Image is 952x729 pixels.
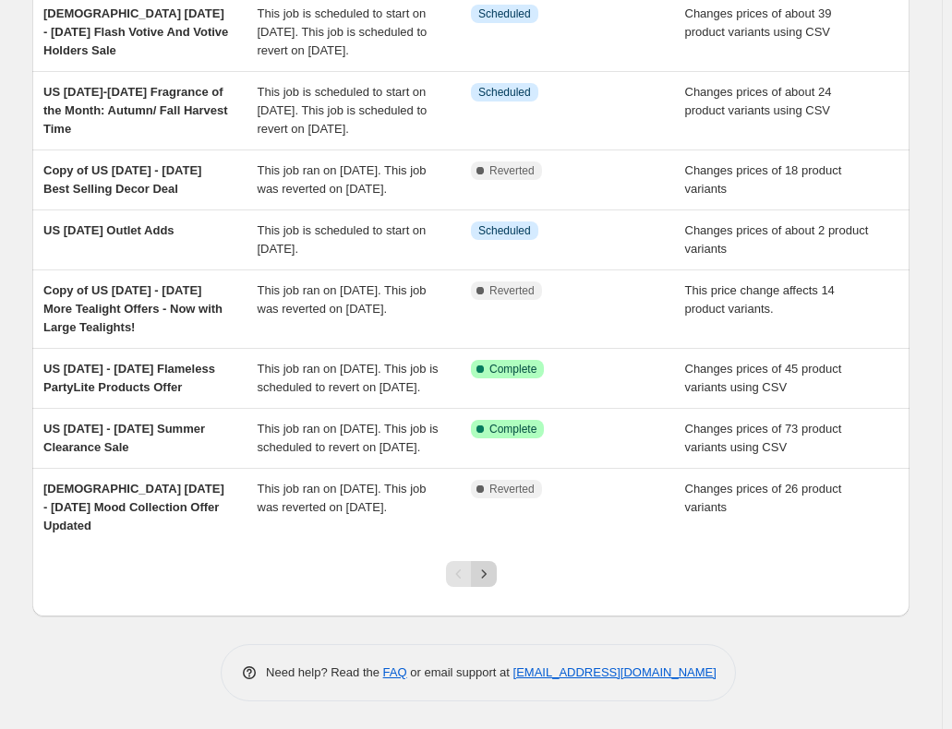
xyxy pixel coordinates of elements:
[685,163,842,196] span: Changes prices of 18 product variants
[489,163,535,178] span: Reverted
[258,362,439,394] span: This job ran on [DATE]. This job is scheduled to revert on [DATE].
[685,6,832,39] span: Changes prices of about 39 product variants using CSV
[685,422,842,454] span: Changes prices of 73 product variants using CSV
[258,6,428,57] span: This job is scheduled to start on [DATE]. This job is scheduled to revert on [DATE].
[43,422,205,454] span: US [DATE] - [DATE] Summer Clearance Sale
[478,6,531,21] span: Scheduled
[43,482,224,532] span: [DEMOGRAPHIC_DATA] [DATE] - [DATE] Mood Collection Offer Updated
[258,85,428,136] span: This job is scheduled to start on [DATE]. This job is scheduled to revert on [DATE].
[258,482,427,514] span: This job ran on [DATE]. This job was reverted on [DATE].
[489,482,535,496] span: Reverted
[383,665,407,679] a: FAQ
[478,85,531,100] span: Scheduled
[258,283,427,316] span: This job ran on [DATE]. This job was reverted on [DATE].
[43,163,201,196] span: Copy of US [DATE] - [DATE] Best Selling Decor Deal
[43,362,215,394] span: US [DATE] - [DATE] Flameless PartyLite Products Offer
[471,561,497,587] button: Next
[258,422,439,454] span: This job ran on [DATE]. This job is scheduled to revert on [DATE].
[685,482,842,514] span: Changes prices of 26 product variants
[43,6,228,57] span: [DEMOGRAPHIC_DATA] [DATE] - [DATE] Flash Votive And Votive Holders Sale
[43,223,175,237] span: US [DATE] Outlet Adds
[258,163,427,196] span: This job ran on [DATE]. This job was reverted on [DATE].
[43,283,223,334] span: Copy of US [DATE] - [DATE] More Tealight Offers - Now with Large Tealights!
[266,665,383,679] span: Need help? Read the
[685,362,842,394] span: Changes prices of 45 product variants using CSV
[513,665,717,679] a: [EMAIL_ADDRESS][DOMAIN_NAME]
[446,561,497,587] nav: Pagination
[43,85,228,136] span: US [DATE]-[DATE] Fragrance of the Month: Autumn/ Fall Harvest Time
[489,283,535,298] span: Reverted
[489,362,536,376] span: Complete
[407,665,513,679] span: or email support at
[489,422,536,436] span: Complete
[685,283,835,316] span: This price change affects 14 product variants.
[685,85,832,117] span: Changes prices of about 24 product variants using CSV
[685,223,869,256] span: Changes prices of about 2 product variants
[258,223,427,256] span: This job is scheduled to start on [DATE].
[478,223,531,238] span: Scheduled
